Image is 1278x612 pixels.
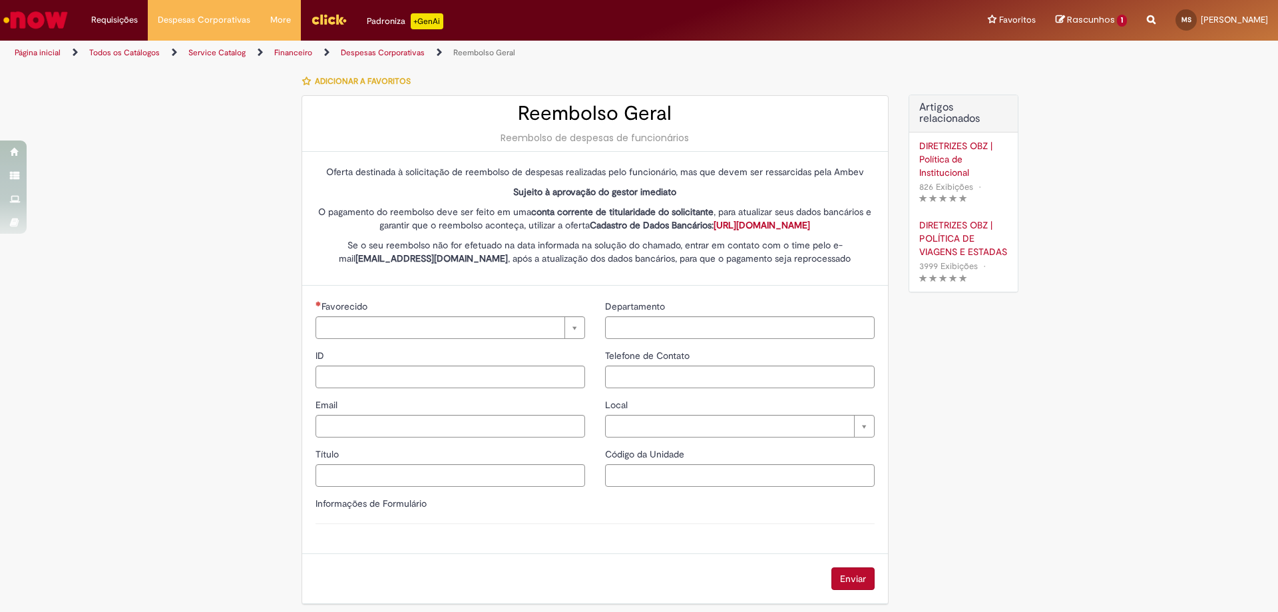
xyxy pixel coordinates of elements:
[15,47,61,58] a: Página inicial
[316,448,341,460] span: Título
[605,464,875,487] input: Código da Unidade
[919,218,1008,258] a: DIRETRIZES OBZ | POLÍTICA DE VIAGENS E ESTADAS
[1181,15,1191,24] span: MS
[605,300,668,312] span: Departamento
[316,497,427,509] label: Informações de Formulário
[270,13,291,27] span: More
[316,464,585,487] input: Título
[605,399,630,411] span: Local
[453,47,515,58] a: Reembolso Geral
[605,448,687,460] span: Código da Unidade
[158,13,250,27] span: Despesas Corporativas
[976,178,984,196] span: •
[188,47,246,58] a: Service Catalog
[411,13,443,29] p: +GenAi
[316,131,875,145] div: Reembolso de despesas de funcionários
[919,181,973,192] span: 826 Exibições
[316,316,585,339] a: Limpar campo Favorecido
[605,350,692,362] span: Telefone de Contato
[316,238,875,265] p: Se o seu reembolso não for efetuado na data informada na solução do chamado, entrar em contato co...
[321,300,370,312] span: Necessários - Favorecido
[590,219,810,231] strong: Cadastro de Dados Bancários:
[513,186,676,198] strong: Sujeito à aprovação do gestor imediato
[91,13,138,27] span: Requisições
[605,366,875,388] input: Telefone de Contato
[316,205,875,232] p: O pagamento do reembolso deve ser feito em uma , para atualizar seus dados bancários e garantir q...
[1117,15,1127,27] span: 1
[367,13,443,29] div: Padroniza
[316,301,321,306] span: Necessários
[831,567,875,590] button: Enviar
[1,7,70,33] img: ServiceNow
[10,41,842,65] ul: Trilhas de página
[89,47,160,58] a: Todos os Catálogos
[355,252,508,264] strong: [EMAIL_ADDRESS][DOMAIN_NAME]
[714,219,810,231] a: [URL][DOMAIN_NAME]
[316,350,327,362] span: ID
[1067,13,1115,26] span: Rascunhos
[316,165,875,178] p: Oferta destinada à solicitação de reembolso de despesas realizadas pelo funcionário, mas que deve...
[302,67,418,95] button: Adicionar a Favoritos
[316,415,585,438] input: Email
[605,316,875,339] input: Departamento
[919,102,1008,125] h3: Artigos relacionados
[311,9,347,29] img: click_logo_yellow_360x200.png
[919,139,1008,179] a: DIRETRIZES OBZ | Política de Institucional
[919,260,978,272] span: 3999 Exibições
[1201,14,1268,25] span: [PERSON_NAME]
[1056,14,1127,27] a: Rascunhos
[315,76,411,87] span: Adicionar a Favoritos
[341,47,425,58] a: Despesas Corporativas
[980,257,988,275] span: •
[316,103,875,125] h2: Reembolso Geral
[999,13,1036,27] span: Favoritos
[316,366,585,388] input: ID
[531,206,714,218] strong: conta corrente de titularidade do solicitante
[316,399,340,411] span: Email
[605,415,875,438] a: Limpar campo Local
[274,47,312,58] a: Financeiro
